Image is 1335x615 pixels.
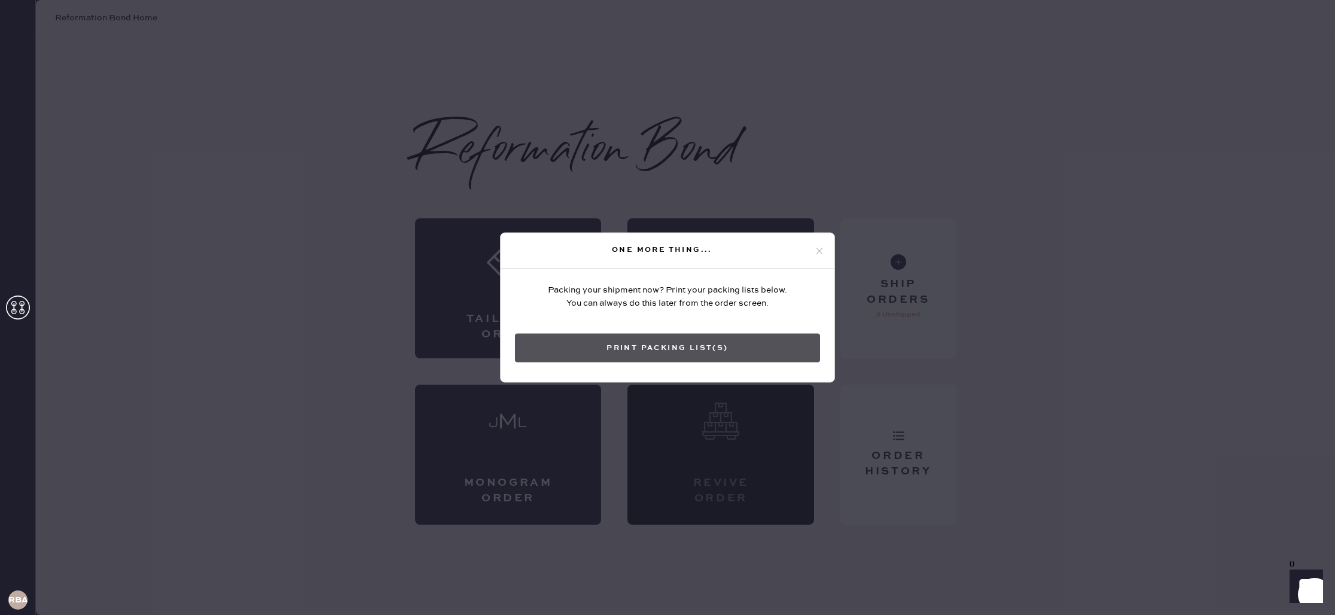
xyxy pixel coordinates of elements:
div: One more thing... [510,242,814,257]
iframe: Front Chat [1278,561,1330,613]
h3: RBA [8,596,28,604]
button: Print Packing List(s) [515,334,820,363]
div: Packing your shipment now? Print your packing lists below. You can always do this later from the ... [548,284,787,310]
